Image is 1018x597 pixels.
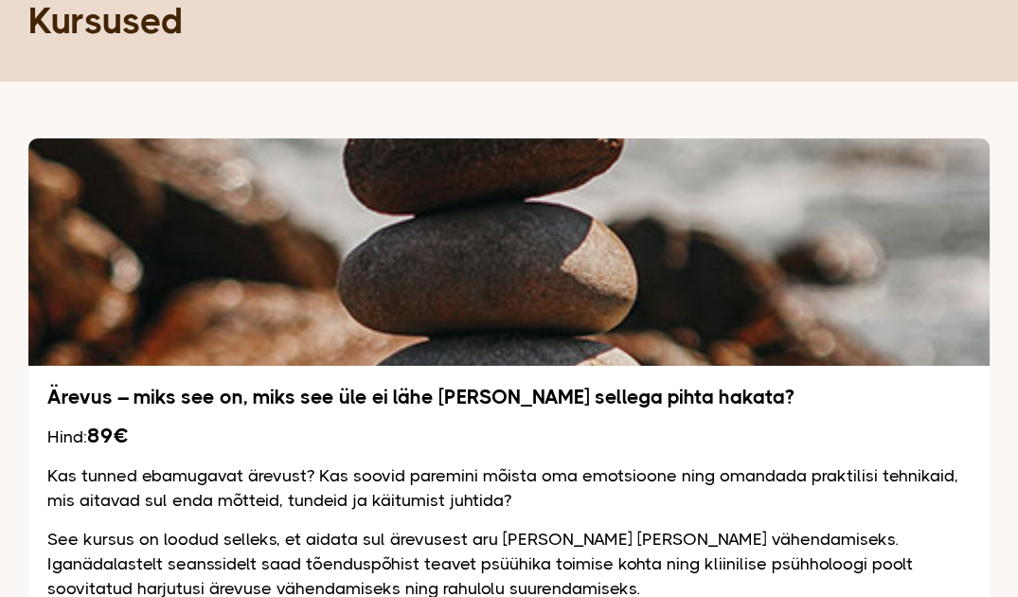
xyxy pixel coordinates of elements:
[28,138,990,366] img: Rannas teineteise peale hoolikalt laotud kivid, mis hoiavad tasakaalu
[47,463,971,513] p: Kas tunned ebamugavat ärevust? Kas soovid paremini mõista oma emotsioone ning omandada praktilisi...
[47,424,971,449] div: Hind:
[47,385,971,409] h2: Ärevus – miks see on, miks see üle ei lähe [PERSON_NAME] sellega pihta hakata?
[87,424,128,447] b: 89€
